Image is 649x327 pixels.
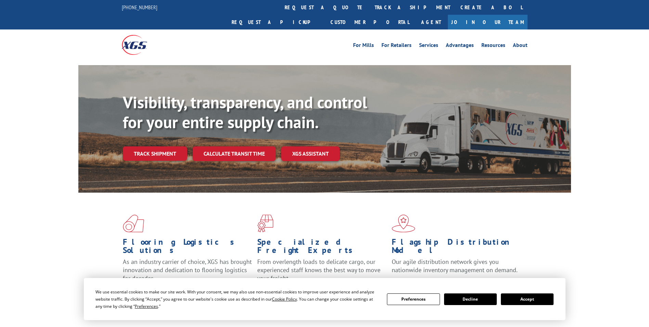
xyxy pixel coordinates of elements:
a: About [513,43,528,50]
p: From overlength loads to delicate cargo, our experienced staff knows the best way to move your fr... [257,258,387,288]
h1: Flagship Distribution Model [392,238,521,258]
button: Preferences [387,293,440,305]
a: Request a pickup [226,15,325,29]
a: Resources [481,43,505,50]
h1: Specialized Freight Experts [257,238,387,258]
b: Visibility, transparency, and control for your entire supply chain. [123,92,367,133]
a: Services [419,43,438,50]
a: Agent [414,15,448,29]
span: Cookie Policy [272,296,297,302]
a: For Retailers [381,43,412,50]
a: Customer Portal [325,15,414,29]
a: Track shipment [123,146,187,161]
span: Preferences [135,303,158,309]
a: Join Our Team [448,15,528,29]
img: xgs-icon-focused-on-flooring-red [257,215,273,232]
div: We use essential cookies to make our site work. With your consent, we may also use non-essential ... [95,288,379,310]
span: As an industry carrier of choice, XGS has brought innovation and dedication to flooring logistics... [123,258,252,282]
a: For Mills [353,43,374,50]
button: Accept [501,293,554,305]
a: Calculate transit time [193,146,276,161]
div: Cookie Consent Prompt [84,278,566,320]
h1: Flooring Logistics Solutions [123,238,252,258]
a: XGS ASSISTANT [281,146,340,161]
img: xgs-icon-total-supply-chain-intelligence-red [123,215,144,232]
img: xgs-icon-flagship-distribution-model-red [392,215,415,232]
a: Advantages [446,43,474,50]
button: Decline [444,293,497,305]
span: Our agile distribution network gives you nationwide inventory management on demand. [392,258,518,274]
a: [PHONE_NUMBER] [122,4,157,11]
